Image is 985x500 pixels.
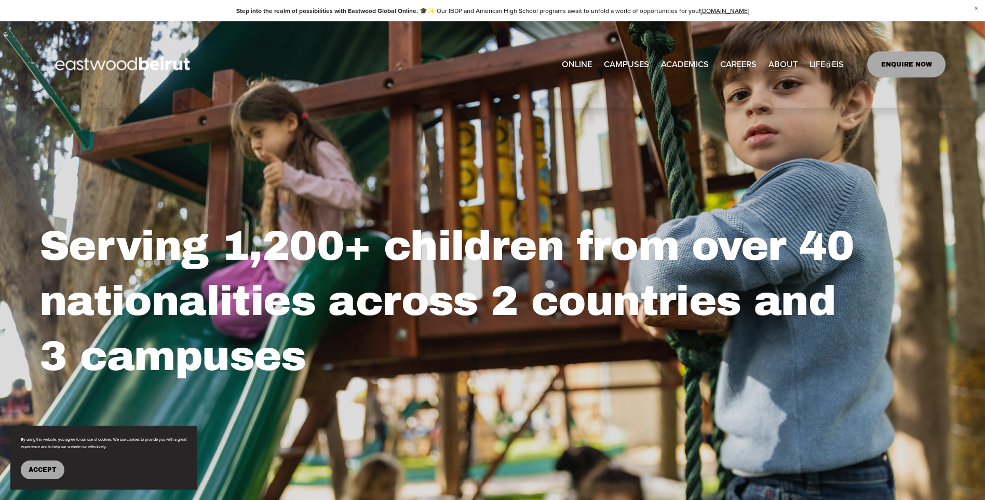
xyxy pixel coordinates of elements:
[604,56,649,73] a: folder dropdown
[809,57,844,72] span: LIFE@EIS
[700,6,749,15] a: [DOMAIN_NAME]
[562,56,592,73] a: ONLINE
[21,460,64,479] button: Accept
[604,57,649,72] span: CAMPUSES
[10,426,197,490] section: Cookie banner
[21,436,187,450] p: By using this website, you agree to our use of cookies. We use cookies to provide you with a grea...
[661,57,709,72] span: ACADEMICS
[39,38,209,91] img: EastwoodIS Global Site
[768,56,798,73] a: folder dropdown
[867,51,946,77] a: ENQUIRE NOW
[661,56,709,73] a: folder dropdown
[809,56,844,73] a: folder dropdown
[39,219,946,384] h2: Serving 1,200+ children from over 40 nationalities across 2 countries and 3 campuses
[29,466,57,473] span: Accept
[720,56,757,73] a: CAREERS
[768,57,798,72] span: ABOUT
